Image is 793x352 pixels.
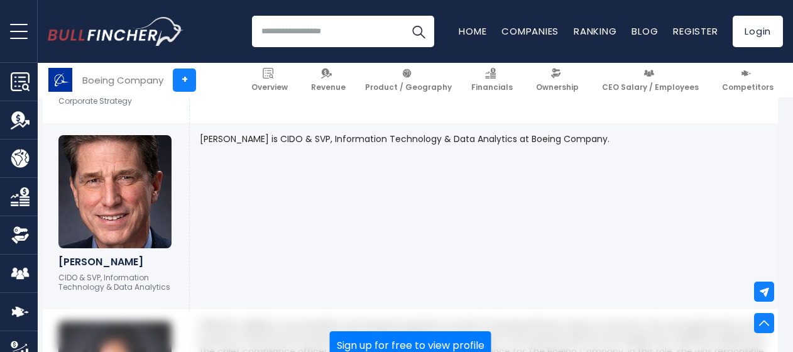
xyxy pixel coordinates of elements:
[48,17,183,46] img: Bullfincher logo
[58,273,173,292] p: CIDO & SVP, Information Technology & Data Analytics
[716,63,779,97] a: Competitors
[602,82,699,92] span: CEO Salary / Employees
[722,82,774,92] span: Competitors
[733,16,783,47] a: Login
[48,17,183,46] a: Go to homepage
[359,63,457,97] a: Product / Geography
[673,25,718,38] a: Register
[58,256,173,268] h6: [PERSON_NAME]
[48,68,72,92] img: BA logo
[574,25,616,38] a: Ranking
[530,63,584,97] a: Ownership
[596,63,704,97] a: CEO Salary / Employees
[403,16,434,47] button: Search
[466,63,518,97] a: Financials
[58,67,173,106] p: Executive Vice President, Government Operations, Global Public Policy & Corporate Strategy
[365,82,452,92] span: Product / Geography
[246,63,293,97] a: Overview
[82,73,163,87] div: Boeing Company
[305,63,351,97] a: Revenue
[173,69,196,92] a: +
[200,133,768,146] p: [PERSON_NAME] is CIDO & SVP, Information Technology & Data Analytics at Boeing Company.
[58,135,172,248] img: Dana Deasy
[251,82,288,92] span: Overview
[536,82,579,92] span: Ownership
[471,82,513,92] span: Financials
[632,25,658,38] a: Blog
[311,82,346,92] span: Revenue
[459,25,486,38] a: Home
[501,25,559,38] a: Companies
[11,226,30,245] img: Ownership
